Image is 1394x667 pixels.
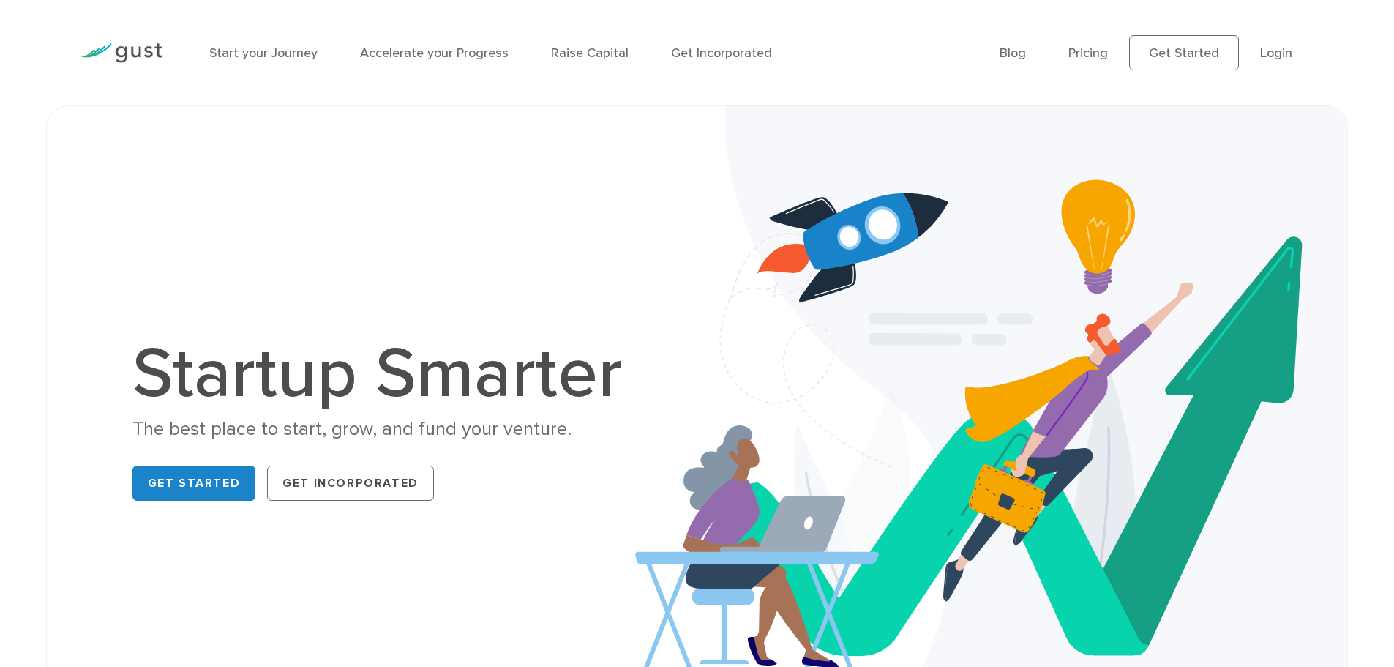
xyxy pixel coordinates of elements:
[132,339,637,409] h1: Startup Smarter
[671,45,772,61] a: Get Incorporated
[360,45,509,61] a: Accelerate your Progress
[1000,45,1026,61] a: Blog
[1260,45,1292,61] a: Login
[132,417,637,442] div: The best place to start, grow, and fund your venture.
[80,43,162,63] img: Gust Logo
[209,45,318,61] a: Start your Journey
[267,466,434,501] a: Get Incorporated
[132,466,256,501] a: Get Started
[1068,45,1108,61] a: Pricing
[1129,35,1239,70] a: Get Started
[551,45,629,61] a: Raise Capital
